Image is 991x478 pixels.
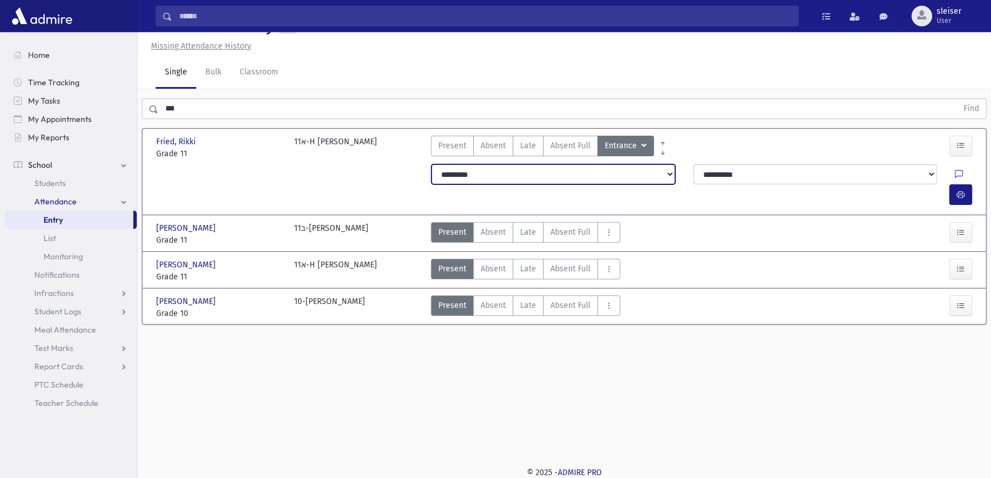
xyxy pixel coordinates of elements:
[481,226,506,238] span: Absent
[294,222,368,246] div: 11ב-[PERSON_NAME]
[431,222,620,246] div: AttTypes
[597,136,654,156] button: Entrance
[481,299,506,311] span: Absent
[957,99,986,118] button: Find
[294,259,377,283] div: 11א-H [PERSON_NAME]
[438,226,466,238] span: Present
[28,114,92,124] span: My Appointments
[28,160,52,170] span: School
[156,148,283,160] span: Grade 11
[34,178,66,188] span: Students
[5,156,137,174] a: School
[438,263,466,275] span: Present
[172,6,798,26] input: Search
[5,229,137,247] a: List
[28,50,50,60] span: Home
[34,398,98,408] span: Teacher Schedule
[294,295,365,319] div: 10-[PERSON_NAME]
[5,339,137,357] a: Test Marks
[5,302,137,321] a: Student Logs
[5,110,137,128] a: My Appointments
[520,299,536,311] span: Late
[438,140,466,152] span: Present
[34,196,77,207] span: Attendance
[5,284,137,302] a: Infractions
[550,263,590,275] span: Absent Full
[146,41,251,51] a: Missing Attendance History
[5,174,137,192] a: Students
[5,357,137,376] a: Report Cards
[5,92,137,110] a: My Tasks
[34,380,84,390] span: PTC Schedule
[43,251,83,262] span: Monitoring
[550,226,590,238] span: Absent Full
[156,271,283,283] span: Grade 11
[5,73,137,92] a: Time Tracking
[43,233,56,243] span: List
[34,270,80,280] span: Notifications
[5,321,137,339] a: Meal Attendance
[28,77,80,88] span: Time Tracking
[605,140,639,152] span: Entrance
[43,215,63,225] span: Entry
[481,263,506,275] span: Absent
[28,96,60,106] span: My Tasks
[294,136,377,160] div: 11א-H [PERSON_NAME]
[5,46,137,64] a: Home
[156,259,218,271] span: [PERSON_NAME]
[151,41,251,51] u: Missing Attendance History
[937,7,961,16] span: sleiser
[156,234,283,246] span: Grade 11
[520,140,536,152] span: Late
[156,57,196,89] a: Single
[550,140,590,152] span: Absent Full
[28,132,69,143] span: My Reports
[937,16,961,25] span: User
[481,140,506,152] span: Absent
[156,136,198,148] span: Fried, Rikki
[34,325,96,335] span: Meal Attendance
[438,299,466,311] span: Present
[9,5,75,27] img: AdmirePro
[34,361,83,372] span: Report Cards
[5,394,137,412] a: Teacher Schedule
[5,247,137,266] a: Monitoring
[231,57,287,89] a: Classroom
[5,192,137,211] a: Attendance
[5,376,137,394] a: PTC Schedule
[431,136,654,160] div: AttTypes
[5,128,137,147] a: My Reports
[5,266,137,284] a: Notifications
[34,306,81,317] span: Student Logs
[520,226,536,238] span: Late
[5,211,133,229] a: Entry
[431,295,620,319] div: AttTypes
[156,222,218,234] span: [PERSON_NAME]
[34,288,74,298] span: Infractions
[34,343,73,353] span: Test Marks
[196,57,231,89] a: Bulk
[431,259,620,283] div: AttTypes
[520,263,536,275] span: Late
[156,307,283,319] span: Grade 10
[550,299,590,311] span: Absent Full
[156,295,218,307] span: [PERSON_NAME]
